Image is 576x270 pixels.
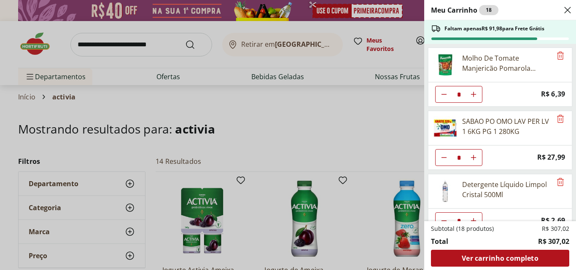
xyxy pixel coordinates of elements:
[431,236,448,246] span: Total
[433,179,457,203] img: Principal
[537,152,565,163] span: R$ 27,99
[452,213,465,229] input: Quantidade Atual
[541,215,565,226] span: R$ 2,69
[465,212,482,229] button: Aumentar Quantidade
[465,86,482,103] button: Aumentar Quantidade
[555,51,565,61] button: Remove
[433,53,457,77] img: Principal
[452,150,465,166] input: Quantidade Atual
[462,53,552,73] div: Molho De Tomate Manjericão Pomarola Sabores Sachê 300G
[431,225,494,233] span: Subtotal (18 produtos)
[444,25,544,32] span: Faltam apenas R$ 91,98 para Frete Grátis
[462,255,538,262] span: Ver carrinho completo
[436,212,452,229] button: Diminuir Quantidade
[452,86,465,102] input: Quantidade Atual
[431,5,498,15] h2: Meu Carrinho
[541,88,565,100] span: R$ 6,39
[555,177,565,187] button: Remove
[538,236,569,246] span: R$ 307,02
[462,116,552,136] div: SABAO PO OMO LAV PER LV 1 6KG PG 1 280KG
[479,5,498,15] div: 18
[431,250,569,267] a: Ver carrinho completo
[465,149,482,166] button: Aumentar Quantidade
[462,179,552,200] div: Detergente Líquido Limpol Cristal 500Ml
[436,86,452,103] button: Diminuir Quantidade
[555,114,565,124] button: Remove
[436,149,452,166] button: Diminuir Quantidade
[542,225,569,233] span: R$ 307,02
